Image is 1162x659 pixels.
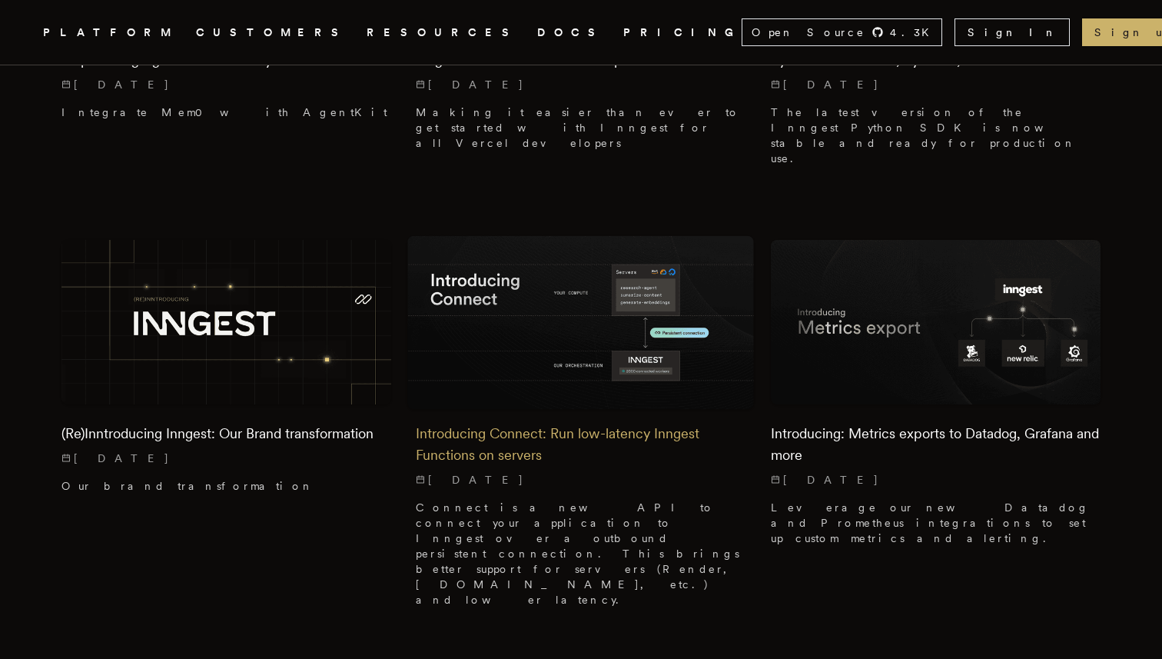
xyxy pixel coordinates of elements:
h2: Introducing: Metrics exports to Datadog, Grafana and more [771,423,1101,466]
a: Featured image for (Re)Inntroducing Inngest: Our Brand transformation blog post(Re)Inntroducing I... [61,240,391,507]
p: Connect is a new API to connect your application to Inngest over a outbound persistent connection... [416,500,745,607]
p: [DATE] [61,77,391,92]
img: Featured image for Introducing Connect: Run low-latency Inngest Functions on servers blog post [408,235,755,408]
p: [DATE] [416,472,745,488]
span: 4.3 K [890,25,938,40]
p: Making it easier than ever to get started with Inngest for all Vercel developers [416,105,745,151]
button: PLATFORM [43,23,178,42]
a: CUSTOMERS [196,23,348,42]
a: Featured image for Introducing: Metrics exports to Datadog, Grafana and more blog postIntroducing... [771,240,1101,559]
p: [DATE] [416,77,745,92]
a: DOCS [537,23,605,42]
a: PRICING [623,23,742,42]
p: Leverage our new Datadog and Prometheus integrations to set up custom metrics and alerting. [771,500,1101,546]
img: Featured image for Introducing: Metrics exports to Datadog, Grafana and more blog post [771,240,1101,405]
a: Sign In [954,18,1070,46]
p: Our brand transformation [61,478,391,494]
p: [DATE] [771,472,1101,488]
button: RESOURCES [367,23,519,42]
p: The latest version of the Inngest Python SDK is now stable and ready for production use. [771,105,1101,166]
img: Featured image for (Re)Inntroducing Inngest: Our Brand transformation blog post [61,240,391,405]
p: [DATE] [771,77,1101,92]
h2: (Re)Inntroducing Inngest: Our Brand transformation [61,423,391,444]
span: Open Source [752,25,865,40]
h2: Introducing Connect: Run low-latency Inngest Functions on servers [416,423,745,466]
p: [DATE] [61,451,391,466]
p: Integrate Mem0 with AgentKit [61,105,391,120]
a: Featured image for Introducing Connect: Run low-latency Inngest Functions on servers blog postInt... [416,240,745,621]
